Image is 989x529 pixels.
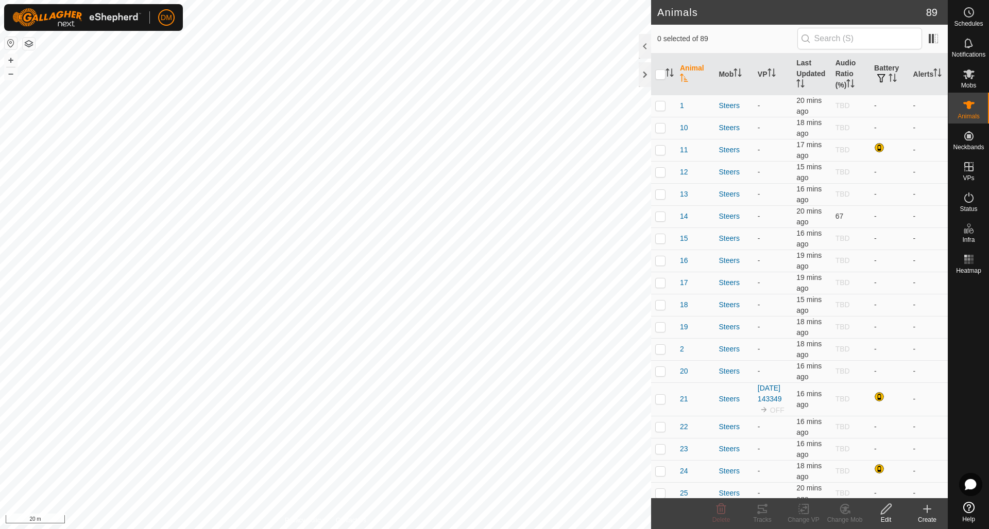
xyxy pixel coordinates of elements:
span: 26 Aug 2025, 8:29 pm [796,273,822,292]
div: Create [907,515,948,524]
app-display-virtual-paddock-transition: - [758,146,760,154]
th: VP [754,54,792,95]
div: Steers [719,466,749,477]
div: Steers [719,322,749,332]
a: Contact Us [336,516,366,525]
div: Tracks [742,515,783,524]
td: - [870,338,909,360]
td: - [909,95,948,117]
span: TBD [835,101,850,110]
span: Neckbands [953,144,984,150]
td: - [909,161,948,183]
span: TBD [835,395,850,403]
span: 26 Aug 2025, 8:32 pm [796,185,822,204]
div: Steers [719,394,749,404]
span: 19 [680,322,688,332]
span: TBD [835,301,850,309]
span: TBD [835,445,850,453]
p-sorticon: Activate to sort [768,70,776,78]
span: Animals [958,113,980,119]
span: Notifications [952,51,985,58]
app-display-virtual-paddock-transition: - [758,323,760,331]
app-display-virtual-paddock-transition: - [758,190,760,198]
div: Steers [719,421,749,432]
app-display-virtual-paddock-transition: - [758,124,760,132]
td: - [909,205,948,227]
td: - [909,382,948,416]
td: - [870,360,909,382]
span: TBD [835,422,850,431]
img: to [760,405,768,414]
span: Help [962,516,975,522]
span: 17 [680,277,688,288]
app-display-virtual-paddock-transition: - [758,367,760,375]
button: – [5,67,17,80]
span: 26 Aug 2025, 8:33 pm [796,163,822,182]
span: 1 [680,100,684,111]
td: - [870,316,909,338]
th: Alerts [909,54,948,95]
div: Steers [719,211,749,222]
span: 26 Aug 2025, 8:33 pm [796,295,822,314]
td: - [909,460,948,482]
td: - [870,183,909,205]
span: TBD [835,367,850,375]
td: - [909,294,948,316]
th: Audio Ratio (%) [831,54,870,95]
span: 2 [680,344,684,355]
span: 26 Aug 2025, 8:31 pm [796,140,822,160]
p-sorticon: Activate to sort [734,70,742,78]
div: Steers [719,167,749,178]
span: 14 [680,211,688,222]
span: 26 Aug 2025, 8:32 pm [796,417,822,436]
td: - [909,360,948,382]
td: - [870,161,909,183]
h2: Animals [657,6,926,19]
div: Steers [719,488,749,499]
td: - [870,95,909,117]
td: - [909,438,948,460]
span: 12 [680,167,688,178]
span: TBD [835,345,850,353]
div: Steers [719,299,749,310]
span: TBD [835,234,850,242]
span: Infra [962,237,975,243]
span: 89 [926,5,937,20]
p-sorticon: Activate to sort [680,75,688,83]
p-sorticon: Activate to sort [796,81,805,89]
span: Heatmap [956,268,981,274]
span: 21 [680,394,688,404]
span: VPs [963,175,974,181]
p-sorticon: Activate to sort [666,70,674,78]
span: 24 [680,466,688,477]
span: 26 Aug 2025, 8:32 pm [796,362,822,381]
span: 23 [680,444,688,454]
app-display-virtual-paddock-transition: - [758,256,760,264]
button: + [5,54,17,66]
span: 22 [680,421,688,432]
td: - [870,272,909,294]
span: 20 [680,366,688,377]
p-sorticon: Activate to sort [933,70,942,78]
td: - [909,338,948,360]
div: Steers [719,189,749,200]
app-display-virtual-paddock-transition: - [758,278,760,287]
span: 26 Aug 2025, 8:30 pm [796,462,822,481]
div: Change VP [783,515,824,524]
span: 67 [835,212,844,220]
span: OFF [770,406,785,414]
span: Schedules [954,21,983,27]
button: Map Layers [23,38,35,50]
span: 26 Aug 2025, 8:29 pm [796,340,822,359]
span: 26 Aug 2025, 8:28 pm [796,96,822,115]
div: Steers [719,444,749,454]
div: Change Mob [824,515,865,524]
td: - [870,250,909,272]
app-display-virtual-paddock-transition: - [758,168,760,176]
span: Status [960,206,977,212]
span: TBD [835,489,850,497]
td: - [870,438,909,460]
input: Search (S) [797,28,922,49]
img: Gallagher Logo [12,8,141,27]
a: Help [948,498,989,526]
